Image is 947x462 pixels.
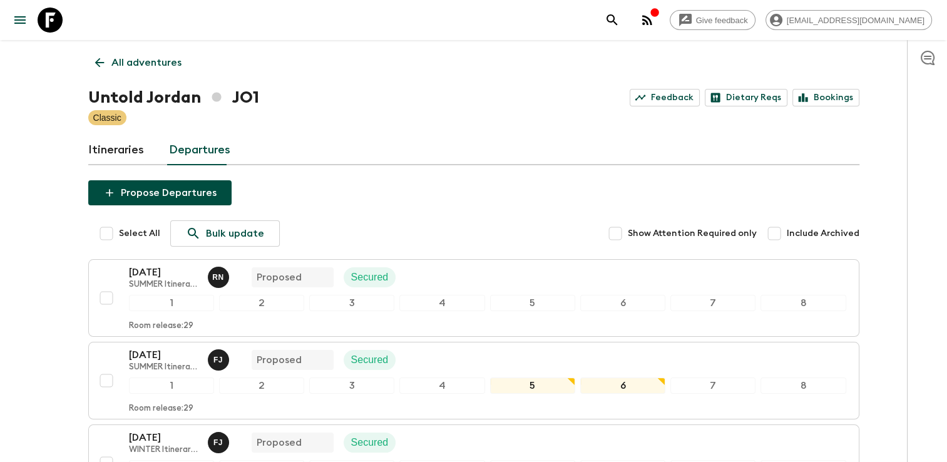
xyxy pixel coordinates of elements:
[399,377,484,394] div: 4
[219,295,304,311] div: 2
[792,89,859,106] a: Bookings
[760,377,846,394] div: 8
[309,295,394,311] div: 3
[257,435,302,450] p: Proposed
[208,353,232,363] span: Fadi Jaber
[344,433,396,453] div: Secured
[257,352,302,367] p: Proposed
[399,295,484,311] div: 4
[760,295,846,311] div: 8
[88,135,144,165] a: Itineraries
[88,342,859,419] button: [DATE]SUMMER Itinerary 2023 [DATE] - [DATE] + JO1_[DATE] + JO1_[DATE] + JO1_[DATE] (old)Fadi Jabe...
[670,377,755,394] div: 7
[88,50,188,75] a: All adventures
[670,10,755,30] a: Give feedback
[351,435,389,450] p: Secured
[580,295,665,311] div: 6
[208,432,232,453] button: FJ
[119,227,160,240] span: Select All
[780,16,931,25] span: [EMAIL_ADDRESS][DOMAIN_NAME]
[490,377,575,394] div: 5
[787,227,859,240] span: Include Archived
[88,180,232,205] button: Propose Departures
[93,111,121,124] p: Classic
[257,270,302,285] p: Proposed
[129,280,198,290] p: SUMMER Itinerary 2023 [DATE] - [DATE] + JO1_[DATE] + JO1_[DATE] + JO1_[DATE] (old)
[344,267,396,287] div: Secured
[129,362,198,372] p: SUMMER Itinerary 2023 [DATE] - [DATE] + JO1_[DATE] + JO1_[DATE] + JO1_[DATE] (old)
[170,220,280,247] a: Bulk update
[580,377,665,394] div: 6
[88,259,859,337] button: [DATE]SUMMER Itinerary 2023 [DATE] - [DATE] + JO1_[DATE] + JO1_[DATE] + JO1_[DATE] (old)Raed Naje...
[208,267,232,288] button: RN
[630,89,700,106] a: Feedback
[344,350,396,370] div: Secured
[705,89,787,106] a: Dietary Reqs
[600,8,625,33] button: search adventures
[129,404,193,414] p: Room release: 29
[309,377,394,394] div: 3
[213,438,223,448] p: F J
[129,295,214,311] div: 1
[129,377,214,394] div: 1
[8,8,33,33] button: menu
[129,430,198,445] p: [DATE]
[129,321,193,331] p: Room release: 29
[765,10,932,30] div: [EMAIL_ADDRESS][DOMAIN_NAME]
[208,349,232,371] button: FJ
[169,135,230,165] a: Departures
[206,226,264,241] p: Bulk update
[129,445,198,455] p: WINTER Itinerary 2023 [DATE] - [DATE] / [DATE] - [DATE] (old)
[111,55,182,70] p: All adventures
[212,272,224,282] p: R N
[208,270,232,280] span: Raed Najeeb
[689,16,755,25] span: Give feedback
[351,270,389,285] p: Secured
[213,355,223,365] p: F J
[351,352,389,367] p: Secured
[670,295,755,311] div: 7
[219,377,304,394] div: 2
[88,85,259,110] h1: Untold Jordan JO1
[628,227,757,240] span: Show Attention Required only
[208,436,232,446] span: Fadi Jaber
[490,295,575,311] div: 5
[129,265,198,280] p: [DATE]
[129,347,198,362] p: [DATE]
